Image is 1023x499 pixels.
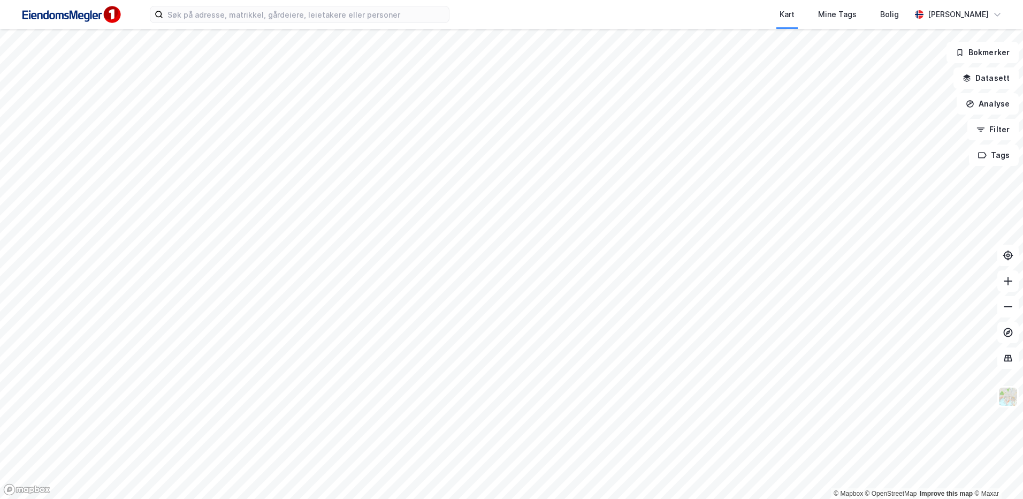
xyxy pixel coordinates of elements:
[834,490,863,497] a: Mapbox
[780,8,795,21] div: Kart
[969,448,1023,499] iframe: Chat Widget
[3,483,50,496] a: Mapbox homepage
[920,490,973,497] a: Improve this map
[880,8,899,21] div: Bolig
[818,8,857,21] div: Mine Tags
[163,6,449,22] input: Søk på adresse, matrikkel, gårdeiere, leietakere eller personer
[957,93,1019,115] button: Analyse
[865,490,917,497] a: OpenStreetMap
[969,448,1023,499] div: Kontrollprogram for chat
[969,145,1019,166] button: Tags
[967,119,1019,140] button: Filter
[998,387,1018,407] img: Z
[953,67,1019,89] button: Datasett
[928,8,989,21] div: [PERSON_NAME]
[946,42,1019,63] button: Bokmerker
[17,3,124,27] img: F4PB6Px+NJ5v8B7XTbfpPpyloAAAAASUVORK5CYII=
